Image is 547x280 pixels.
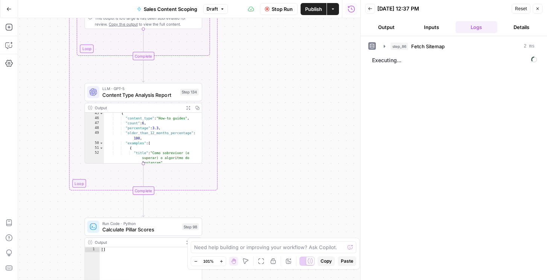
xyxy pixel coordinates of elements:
span: Toggle code folding, rows 50 through 71 [99,141,103,146]
button: Copy [318,256,335,266]
span: Draft [207,6,218,12]
div: Complete [85,52,202,60]
span: Run Code · Python [102,220,179,226]
button: Paste [338,256,356,266]
div: 1 [85,247,100,252]
span: Calculate Pillar Scores [102,226,179,233]
div: 49 [85,131,104,141]
span: 101% [203,258,214,264]
div: 46 [85,116,104,121]
div: 45 [85,111,104,116]
button: Details [500,21,542,33]
div: LLM · GPT-5Content Type Analysis ReportStep 134Output { "content_type":"How-to guides", "count":6... [85,83,202,164]
div: 48 [85,126,104,131]
button: Reset [512,4,530,14]
div: 52 [85,151,104,165]
span: Sales Content Scoping [144,5,197,13]
div: Step 134 [180,89,199,95]
button: Publish [301,3,327,15]
span: Executing... [370,54,539,66]
span: Reset [515,5,527,12]
span: Fetch Sitemap [411,43,445,50]
span: Stop Run [272,5,293,13]
button: 2 ms [379,40,539,52]
span: Publish [305,5,322,13]
button: Stop Run [260,3,298,15]
span: Copy the output [109,22,138,26]
span: step_86 [390,43,408,50]
button: Output [365,21,407,33]
button: Inputs [410,21,453,33]
div: 47 [85,121,104,126]
button: Draft [203,4,228,14]
div: Output [95,239,181,245]
button: Sales Content Scoping [132,3,202,15]
div: 51 [85,146,104,151]
div: Complete [132,187,154,195]
div: Complete [85,187,202,195]
span: Toggle code folding, rows 51 through 54 [99,146,103,151]
span: LLM · GPT-5 [102,86,177,92]
div: 50 [85,141,104,146]
span: Paste [341,258,353,265]
span: Toggle code folding, rows 45 through 72 [99,111,103,116]
button: Logs [456,21,498,33]
div: Complete [132,52,154,60]
span: Content Type Analysis Report [102,91,177,98]
span: Copy [321,258,332,265]
g: Edge from step_90-iteration-end to step_98 [142,195,144,217]
span: 2 ms [524,43,535,50]
div: This output is too large & has been abbreviated for review. to view the full content. [95,15,199,27]
div: Output [95,105,181,111]
div: Step 98 [182,223,199,230]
